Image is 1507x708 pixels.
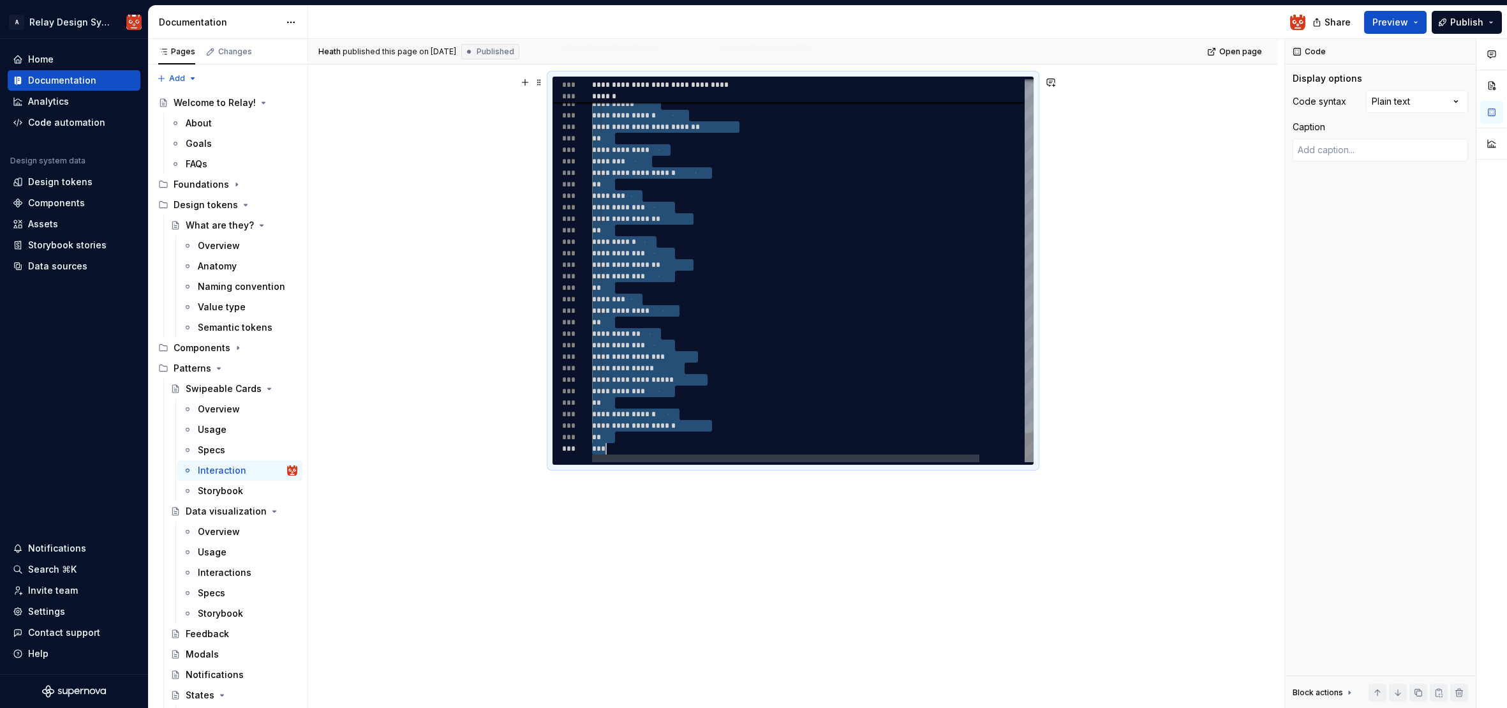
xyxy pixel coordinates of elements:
div: Notifications [28,542,86,555]
a: Assets [8,214,140,234]
div: Goals [186,137,212,150]
a: Overview [177,399,302,419]
div: Contact support [28,626,100,639]
a: Modals [165,644,302,665]
a: Welcome to Relay! [153,93,302,113]
a: Data visualization [165,501,302,522]
img: Heath [126,15,142,30]
div: Specs [198,587,225,599]
a: Components [8,193,140,213]
a: Naming convention [177,276,302,297]
div: Notifications [186,668,244,681]
div: Changes [218,47,252,57]
a: Notifications [165,665,302,685]
a: Home [8,49,140,70]
span: Preview [1372,16,1408,29]
a: Analytics [8,91,140,112]
a: Specs [177,583,302,603]
a: Semantic tokens [177,317,302,338]
div: Interactions [198,566,251,579]
div: About [186,117,212,130]
a: InteractionHeath [177,460,302,481]
div: Invite team [28,584,78,597]
button: Add [153,70,201,87]
a: Storybook [177,603,302,624]
a: Value type [177,297,302,317]
button: Contact support [8,622,140,643]
div: Documentation [159,16,279,29]
button: Share [1306,11,1359,34]
div: FAQs [186,158,207,170]
div: Value type [198,301,246,313]
div: Foundations [153,174,302,195]
div: Data sources [28,260,87,273]
button: Help [8,644,140,664]
div: Overview [198,525,240,538]
div: What are they? [186,219,254,232]
div: Settings [28,605,65,618]
a: Feedback [165,624,302,644]
div: Design system data [10,156,85,166]
div: Storybook [198,485,243,497]
div: Components [28,197,85,209]
a: Interactions [177,562,302,583]
a: Settings [8,601,140,622]
button: ARelay Design SystemHeath [3,8,145,36]
button: Preview [1364,11,1427,34]
div: Search ⌘K [28,563,77,576]
a: Invite team [8,580,140,601]
a: Goals [165,133,302,154]
div: Design tokens [153,195,302,215]
div: published this page on [DATE] [343,47,456,57]
div: Code automation [28,116,105,129]
div: Patterns [153,358,302,379]
span: Publish [1450,16,1483,29]
div: Relay Design System [29,16,111,29]
a: Overview [177,522,302,542]
a: FAQs [165,154,302,174]
div: Pages [158,47,195,57]
a: Swipeable Cards [165,379,302,399]
button: Publish [1432,11,1502,34]
div: Foundations [174,178,229,191]
a: Usage [177,542,302,562]
div: Documentation [28,74,96,87]
a: Data sources [8,256,140,276]
span: Open page [1219,47,1262,57]
div: Storybook [198,607,243,620]
div: Interaction [198,464,246,477]
a: About [165,113,302,133]
div: Data visualization [186,505,267,518]
div: Block actions [1293,684,1355,702]
a: Code automation [8,112,140,133]
svg: Supernova Logo [42,685,106,698]
div: Usage [198,423,226,436]
a: Anatomy [177,256,302,276]
span: Published [477,47,514,57]
div: A [9,15,24,30]
div: Help [28,647,48,660]
div: Naming convention [198,280,285,293]
a: Open page [1203,43,1268,61]
div: Caption [1293,121,1325,133]
div: Block actions [1293,688,1343,698]
div: Analytics [28,95,69,108]
button: Notifications [8,538,140,559]
div: Design tokens [28,176,93,188]
div: Overview [198,403,240,416]
div: Storybook stories [28,239,107,252]
div: Components [174,342,230,354]
div: Patterns [174,362,211,375]
div: Home [28,53,54,66]
div: Display options [1293,72,1362,85]
a: What are they? [165,215,302,236]
a: Specs [177,440,302,460]
span: Heath [318,47,341,57]
div: Code syntax [1293,95,1346,108]
div: Feedback [186,628,229,640]
a: Design tokens [8,172,140,192]
span: Share [1325,16,1351,29]
img: Heath [1290,15,1305,30]
div: Specs [198,444,225,456]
